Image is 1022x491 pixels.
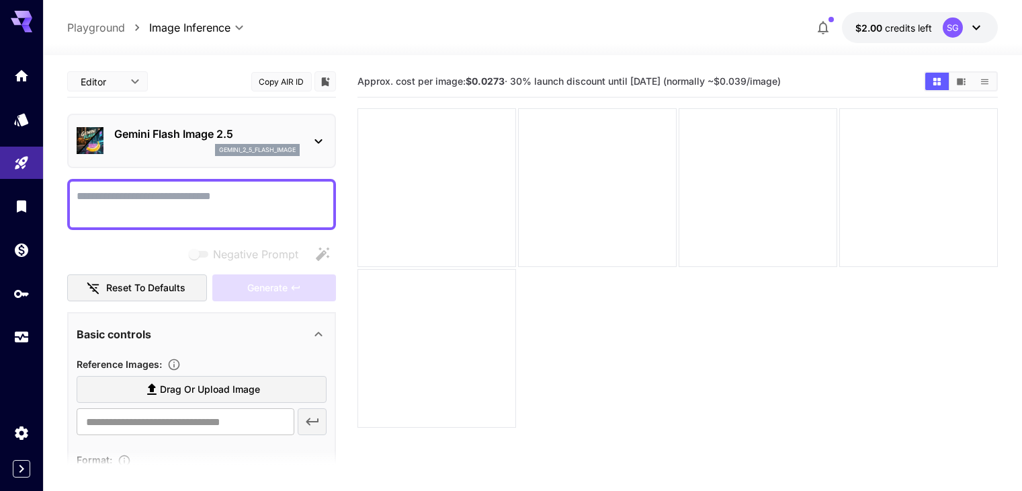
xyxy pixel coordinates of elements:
[943,17,963,38] div: SG
[13,285,30,302] div: API Keys
[77,358,162,370] span: Reference Images :
[251,72,312,91] button: Copy AIR ID
[186,245,309,262] span: Negative prompts are not compatible with the selected model.
[319,73,331,89] button: Add to library
[13,111,30,128] div: Models
[162,358,186,371] button: Upload a reference image to guide the result. This is needed for Image-to-Image or Inpainting. Su...
[13,460,30,478] button: Expand sidebar
[466,75,505,87] b: $0.0273
[973,73,996,90] button: Show images in list view
[855,21,932,35] div: $2.00
[213,246,298,262] span: Negative Prompt
[13,67,30,84] div: Home
[13,198,30,215] div: Library
[114,126,300,142] p: Gemini Flash Image 2.5
[219,145,296,155] p: gemini_2_5_flash_image
[77,376,327,404] label: Drag or upload image
[13,155,30,172] div: Playground
[949,73,973,90] button: Show images in video view
[77,318,327,350] div: Basic controls
[67,20,125,36] a: Playground
[67,20,149,36] nav: breadcrumb
[885,22,932,34] span: credits left
[13,329,30,346] div: Usage
[13,241,30,258] div: Wallet
[77,120,327,161] div: Gemini Flash Image 2.5gemini_2_5_flash_image
[149,20,230,36] span: Image Inference
[67,274,207,302] button: Reset to defaults
[855,22,885,34] span: $2.00
[81,75,122,89] span: Editor
[924,71,998,91] div: Show images in grid viewShow images in video viewShow images in list view
[160,381,260,398] span: Drag or upload image
[77,326,151,342] p: Basic controls
[842,12,998,43] button: $2.00SG
[357,75,781,87] span: Approx. cost per image: · 30% launch discount until [DATE] (normally ~$0.039/image)
[13,424,30,441] div: Settings
[925,73,949,90] button: Show images in grid view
